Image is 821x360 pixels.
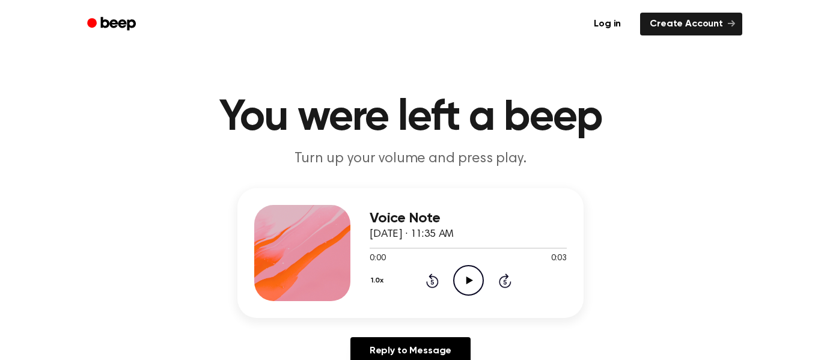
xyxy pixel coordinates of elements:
a: Log in [582,10,633,38]
a: Beep [79,13,147,36]
p: Turn up your volume and press play. [180,149,641,169]
h1: You were left a beep [103,96,718,139]
span: [DATE] · 11:35 AM [370,229,454,240]
a: Create Account [640,13,742,35]
span: 0:03 [551,252,567,265]
h3: Voice Note [370,210,567,227]
span: 0:00 [370,252,385,265]
button: 1.0x [370,270,388,291]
